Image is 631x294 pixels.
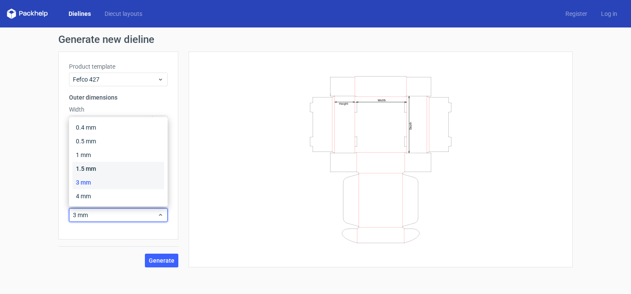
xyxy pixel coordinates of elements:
[149,258,174,264] span: Generate
[69,93,168,102] h3: Outer dimensions
[559,9,594,18] a: Register
[152,116,167,129] span: mm
[58,34,573,45] h1: Generate new dieline
[339,102,348,105] text: Height
[72,148,164,162] div: 1 mm
[73,211,157,219] span: 3 mm
[594,9,624,18] a: Log in
[73,75,157,84] span: Fefco 427
[72,162,164,176] div: 1.5 mm
[72,134,164,148] div: 0.5 mm
[378,98,386,102] text: Width
[69,62,168,71] label: Product template
[69,105,168,114] label: Width
[409,121,412,129] text: Depth
[72,189,164,203] div: 4 mm
[72,176,164,189] div: 3 mm
[62,9,98,18] a: Dielines
[98,9,149,18] a: Diecut layouts
[72,121,164,134] div: 0.4 mm
[145,254,178,267] button: Generate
